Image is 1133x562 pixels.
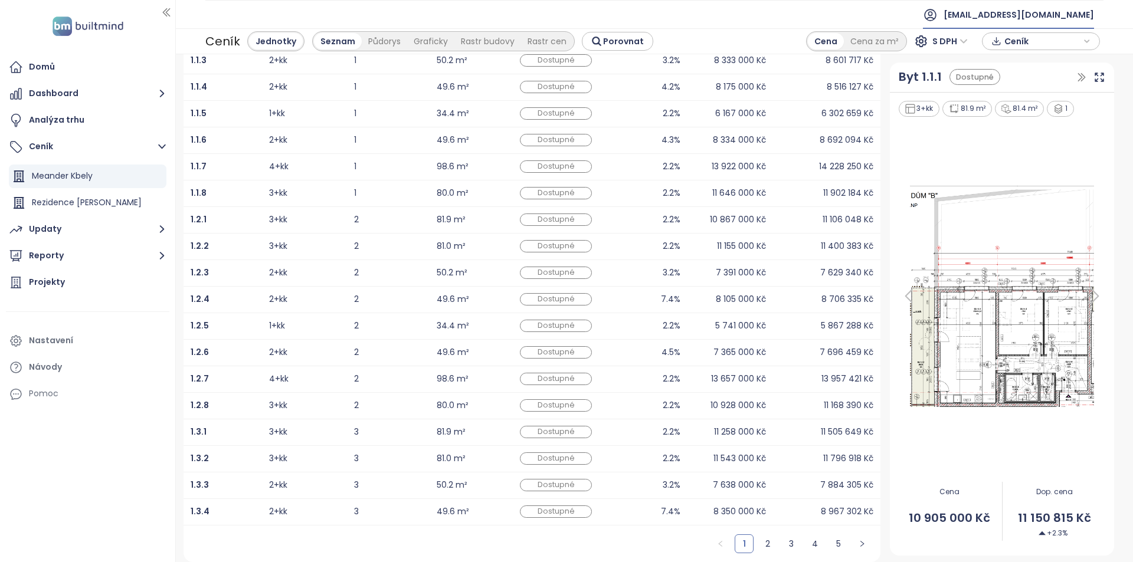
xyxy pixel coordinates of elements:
[191,428,207,436] a: 1.3.1
[29,113,84,127] div: Analýza trhu
[191,110,207,117] a: 1.1.5
[663,57,680,64] div: 3.2%
[249,33,303,50] div: Jednotky
[662,136,680,144] div: 4.3%
[362,33,407,50] div: Půdorys
[191,163,207,170] a: 1.1.7
[205,31,240,52] div: Ceník
[663,242,680,250] div: 2.2%
[663,428,680,436] div: 2.2%
[437,481,467,489] div: 50.2 m²
[520,320,592,332] div: Dostupné
[354,163,423,170] div: 1
[805,534,824,553] li: 4
[663,189,680,197] div: 2.2%
[437,428,466,436] div: 81.9 m²
[713,481,766,489] div: 7 638 000 Kč
[437,402,469,409] div: 80.0 m²
[191,505,209,517] b: 1.3.4
[191,267,209,278] b: 1.2.3
[354,455,423,462] div: 3
[735,534,754,553] li: 1
[437,322,469,330] div: 34.4 m²
[716,269,766,277] div: 7 391 000 Kč
[758,534,777,553] li: 2
[820,269,873,277] div: 7 629 340 Kč
[713,136,766,144] div: 8 334 000 Kč
[710,216,766,224] div: 10 867 000 Kč
[661,295,680,303] div: 7.4%
[716,295,766,303] div: 8 105 000 Kč
[661,508,680,515] div: 7.4%
[520,134,592,146] div: Dostupné
[9,165,166,188] div: Meander Kbely
[520,479,592,491] div: Dostupné
[269,481,287,489] div: 2+kk
[191,479,209,491] b: 1.3.3
[269,83,287,91] div: 2+kk
[782,534,801,553] li: 3
[821,508,873,515] div: 8 967 302 Kč
[269,349,287,356] div: 2+kk
[520,373,592,385] div: Dostupné
[269,269,287,277] div: 2+kk
[191,399,209,411] b: 1.2.8
[808,33,844,50] div: Cena
[662,83,680,91] div: 4.2%
[6,329,169,353] a: Nastavení
[735,535,753,553] a: 1
[824,402,873,409] div: 11 168 390 Kč
[269,508,287,515] div: 2+kk
[520,505,592,518] div: Dostupné
[269,242,287,250] div: 3+kk
[520,452,592,465] div: Dostupné
[49,14,127,38] img: logo
[942,101,992,117] div: 81.9 m²
[806,535,824,553] a: 4
[354,57,423,64] div: 1
[712,189,766,197] div: 11 646 000 Kč
[269,375,289,383] div: 4+kk
[6,244,169,268] button: Reporty
[191,242,209,250] a: 1.2.2
[437,189,469,197] div: 80.0 m²
[6,382,169,406] div: Pomoc
[821,110,873,117] div: 6 302 659 Kč
[710,402,766,409] div: 10 928 000 Kč
[711,534,730,553] li: Předchozí strana
[821,428,873,436] div: 11 505 649 Kč
[407,33,454,50] div: Graficky
[454,33,521,50] div: Rastr budovy
[1047,101,1074,117] div: 1
[844,33,905,50] div: Cena za m²
[830,535,847,553] a: 5
[269,57,287,64] div: 2+kk
[520,213,592,226] div: Dostupné
[6,356,169,379] a: Návody
[713,349,766,356] div: 7 365 000 Kč
[520,399,592,412] div: Dostupné
[437,242,466,250] div: 81.0 m²
[663,322,680,330] div: 2.2%
[716,83,766,91] div: 8 175 000 Kč
[354,83,423,91] div: 1
[520,107,592,120] div: Dostupné
[437,349,469,356] div: 49.6 m²
[354,402,423,409] div: 2
[29,360,62,374] div: Návody
[1004,32,1080,50] span: Ceník
[191,213,207,225] b: 1.2.1
[191,295,209,303] a: 1.2.4
[437,455,466,462] div: 81.0 m²
[269,402,287,409] div: 3+kk
[269,163,289,170] div: 4+kk
[269,136,287,144] div: 2+kk
[354,189,423,197] div: 1
[949,69,1000,85] div: Dostupné
[603,35,644,48] span: Porovnat
[191,269,209,277] a: 1.2.3
[191,216,207,224] a: 1.2.1
[520,187,592,199] div: Dostupné
[354,269,423,277] div: 2
[1003,487,1107,498] span: Dop. cena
